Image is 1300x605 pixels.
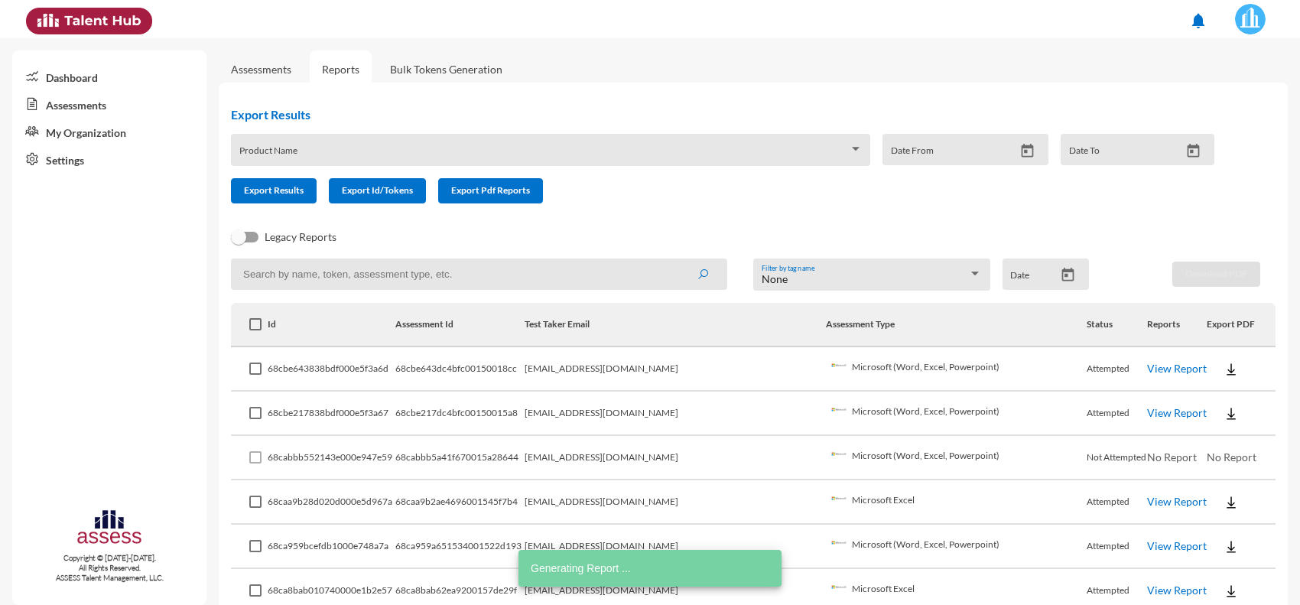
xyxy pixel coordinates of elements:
span: Legacy Reports [265,228,336,246]
th: Id [268,303,395,347]
td: Attempted [1087,347,1147,392]
th: Assessment Type [826,303,1087,347]
p: Copyright © [DATE]-[DATE]. All Rights Reserved. ASSESS Talent Management, LLC. [12,553,206,583]
td: Microsoft (Word, Excel, Powerpoint) [826,347,1087,392]
a: Assessments [12,90,206,118]
td: Not Attempted [1087,436,1147,480]
td: 68cbe643dc4bfc00150018cc [395,347,525,392]
th: Export PDF [1207,303,1276,347]
td: Attempted [1087,480,1147,525]
td: Attempted [1087,525,1147,569]
td: 68ca959a651534001522d193 [395,525,525,569]
span: Export Id/Tokens [342,184,413,196]
a: Reports [310,50,372,88]
td: Microsoft (Word, Excel, Powerpoint) [826,436,1087,480]
button: Export Id/Tokens [329,178,426,203]
span: Download PDF [1185,268,1247,279]
a: Dashboard [12,63,206,90]
td: 68cabbb5a41f670015a28644 [395,436,525,480]
span: Generating Report ... [531,561,631,576]
a: View Report [1147,362,1207,375]
span: No Report [1147,450,1197,464]
span: Export Results [244,184,304,196]
a: View Report [1147,406,1207,419]
td: Microsoft Excel [826,480,1087,525]
a: Bulk Tokens Generation [378,50,515,88]
th: Status [1087,303,1147,347]
mat-icon: notifications [1189,11,1207,30]
img: assesscompany-logo.png [76,508,144,550]
td: [EMAIL_ADDRESS][DOMAIN_NAME] [525,347,826,392]
td: Microsoft (Word, Excel, Powerpoint) [826,525,1087,569]
a: View Report [1147,539,1207,552]
span: No Report [1207,450,1256,464]
td: 68cabbb552143e000e947e59 [268,436,395,480]
button: Download PDF [1172,262,1260,287]
a: Assessments [231,63,291,76]
td: [EMAIL_ADDRESS][DOMAIN_NAME] [525,525,826,569]
td: [EMAIL_ADDRESS][DOMAIN_NAME] [525,436,826,480]
span: None [762,272,788,285]
h2: Export Results [231,107,1227,122]
span: Export Pdf Reports [451,184,530,196]
a: My Organization [12,118,206,145]
button: Open calendar [1180,143,1207,159]
td: [EMAIL_ADDRESS][DOMAIN_NAME] [525,392,826,436]
td: 68cbe217dc4bfc00150015a8 [395,392,525,436]
input: Search by name, token, assessment type, etc. [231,259,727,290]
button: Open calendar [1055,267,1081,283]
td: Microsoft (Word, Excel, Powerpoint) [826,392,1087,436]
button: Open calendar [1014,143,1041,159]
a: View Report [1147,495,1207,508]
button: Export Results [231,178,317,203]
a: Settings [12,145,206,173]
th: Assessment Id [395,303,525,347]
td: 68cbe643838bdf000e5f3a6d [268,347,395,392]
td: 68caa9b28d020d000e5d967a [268,480,395,525]
button: Export Pdf Reports [438,178,543,203]
td: 68ca959bcefdb1000e748a7a [268,525,395,569]
td: [EMAIL_ADDRESS][DOMAIN_NAME] [525,480,826,525]
th: Test Taker Email [525,303,826,347]
a: View Report [1147,584,1207,597]
td: 68cbe217838bdf000e5f3a67 [268,392,395,436]
th: Reports [1147,303,1207,347]
td: 68caa9b2ae4696001545f7b4 [395,480,525,525]
td: Attempted [1087,392,1147,436]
